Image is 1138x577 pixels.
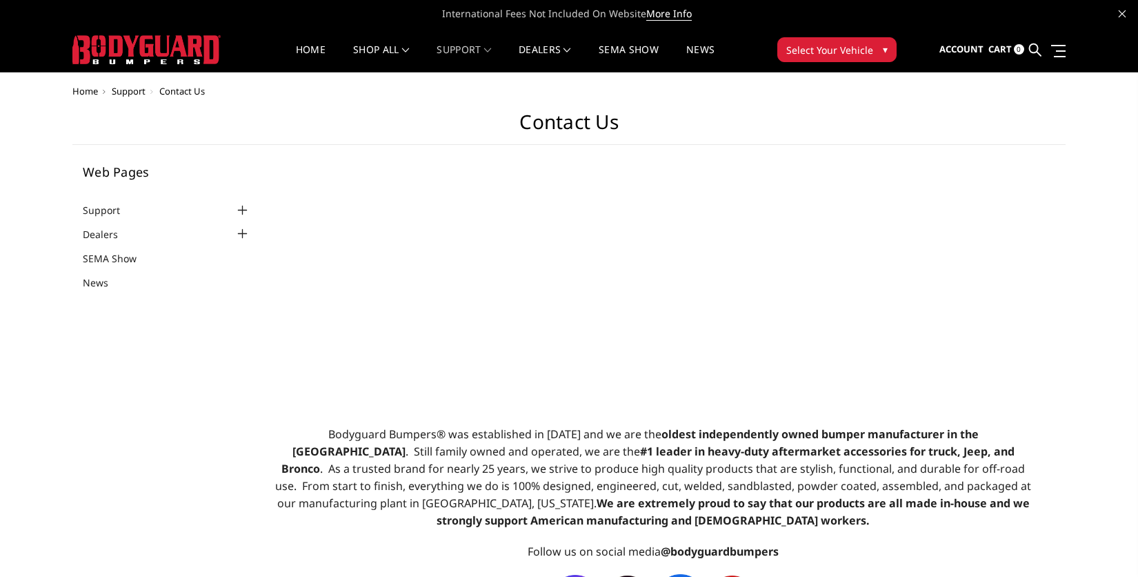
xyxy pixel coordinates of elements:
a: Support [437,45,491,72]
a: SEMA Show [83,251,154,266]
a: Home [72,85,98,97]
span: Select Your Vehicle [786,43,873,57]
a: Support [83,203,137,217]
strong: oldest independently owned bumper manufacturer in the [GEOGRAPHIC_DATA] [292,427,979,459]
span: Cart [988,43,1012,55]
a: News [686,45,715,72]
span: Bodyguard Bumpers® was established in [DATE] and we are the . Still family owned and operated, we... [275,427,1031,528]
span: Account [939,43,984,55]
a: Dealers [83,227,135,242]
h5: Web Pages [83,166,251,178]
strong: #1 leader in heavy-duty aftermarket accessories for truck, Jeep, and Bronco [281,444,1015,476]
a: Cart 0 [988,31,1024,68]
strong: @bodyguardbumpers [661,544,779,559]
a: Support [112,85,146,97]
img: BODYGUARD BUMPERS [72,35,221,64]
span: 0 [1014,44,1024,55]
a: News [83,275,126,290]
a: More Info [646,7,692,21]
button: Select Your Vehicle [777,37,897,62]
a: Dealers [519,45,571,72]
a: Home [296,45,326,72]
h1: Contact Us [72,110,1066,145]
a: shop all [353,45,409,72]
span: Follow us on social media [528,544,779,559]
span: Contact Us [159,85,205,97]
strong: We are extremely proud to say that our products are all made in-house and we strongly support Ame... [437,496,1030,528]
a: Account [939,31,984,68]
span: ▾ [883,42,888,57]
a: SEMA Show [599,45,659,72]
